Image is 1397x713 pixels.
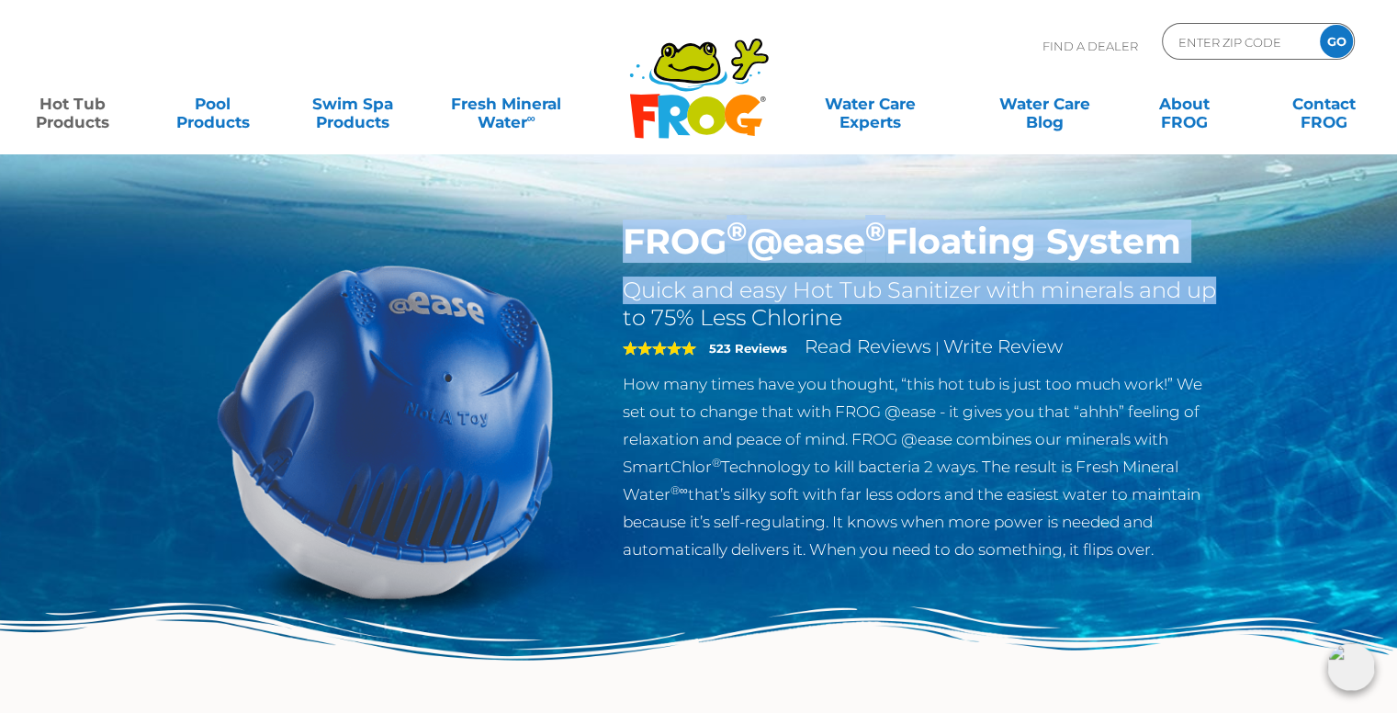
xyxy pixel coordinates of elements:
a: Hot TubProducts [18,85,127,122]
h1: FROG @ease Floating System [623,221,1222,263]
a: Water CareExperts [782,85,959,122]
input: Zip Code Form [1177,28,1301,55]
a: ContactFROG [1270,85,1379,122]
sup: ® [712,456,721,470]
p: How many times have you thought, “this hot tub is just too much work!” We set out to change that ... [623,370,1222,563]
span: 5 [623,341,696,356]
sup: ®∞ [670,483,688,497]
a: Fresh MineralWater∞ [438,85,574,122]
span: | [935,339,940,356]
h2: Quick and easy Hot Tub Sanitizer with minerals and up to 75% Less Chlorine [623,277,1222,332]
a: PoolProducts [158,85,266,122]
strong: 523 Reviews [709,341,787,356]
a: Write Review [943,335,1063,357]
img: hot-tub-product-atease-system.png [175,221,596,641]
a: Read Reviews [805,335,931,357]
a: AboutFROG [1130,85,1238,122]
a: Water CareBlog [990,85,1098,122]
sup: ® [727,215,747,247]
p: Find A Dealer [1042,23,1138,69]
a: Swim SpaProducts [299,85,407,122]
input: GO [1320,25,1353,58]
sup: ∞ [526,111,535,125]
img: openIcon [1327,643,1375,691]
sup: ® [865,215,885,247]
